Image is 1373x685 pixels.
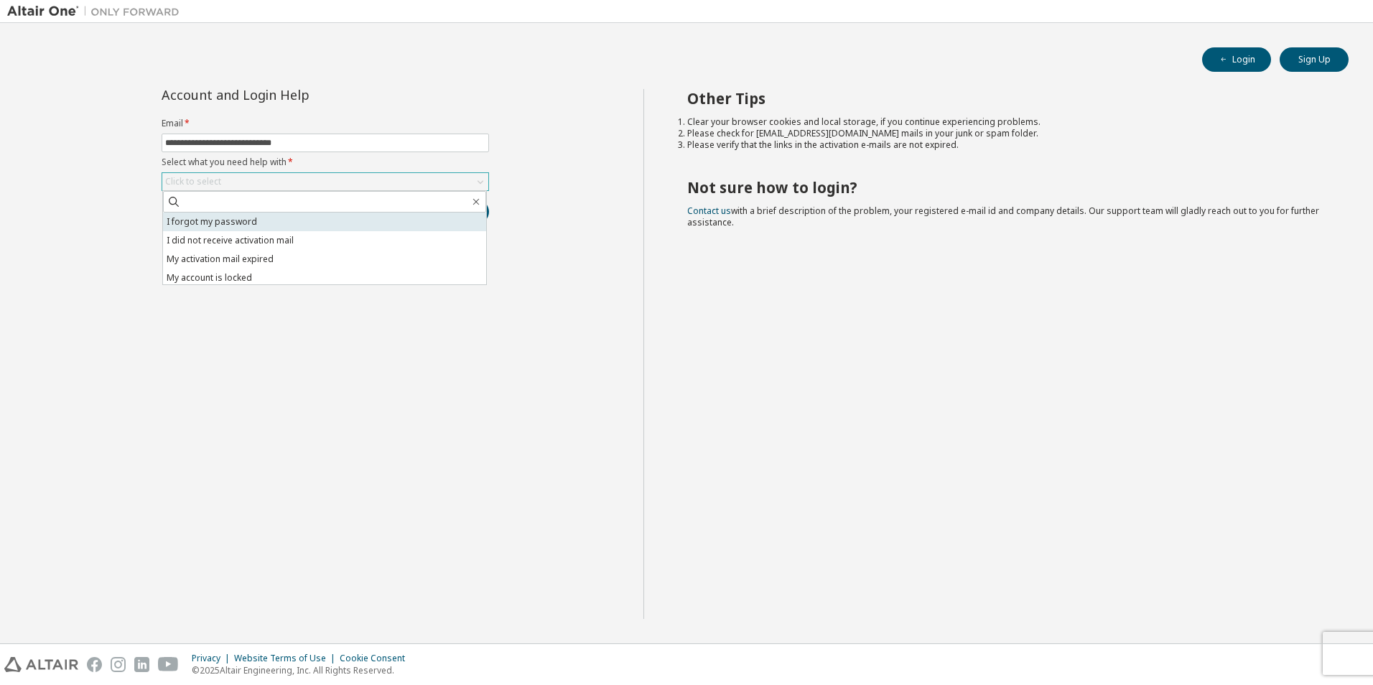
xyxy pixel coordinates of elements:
[687,205,1319,228] span: with a brief description of the problem, your registered e-mail id and company details. Our suppo...
[234,653,340,664] div: Website Terms of Use
[192,664,414,676] p: © 2025 Altair Engineering, Inc. All Rights Reserved.
[192,653,234,664] div: Privacy
[1280,47,1349,72] button: Sign Up
[687,89,1323,108] h2: Other Tips
[687,178,1323,197] h2: Not sure how to login?
[162,118,489,129] label: Email
[4,657,78,672] img: altair_logo.svg
[163,213,486,231] li: I forgot my password
[687,205,731,217] a: Contact us
[87,657,102,672] img: facebook.svg
[162,157,489,168] label: Select what you need help with
[162,173,488,190] div: Click to select
[7,4,187,19] img: Altair One
[340,653,414,664] div: Cookie Consent
[162,89,424,101] div: Account and Login Help
[111,657,126,672] img: instagram.svg
[687,128,1323,139] li: Please check for [EMAIL_ADDRESS][DOMAIN_NAME] mails in your junk or spam folder.
[1202,47,1271,72] button: Login
[158,657,179,672] img: youtube.svg
[687,139,1323,151] li: Please verify that the links in the activation e-mails are not expired.
[165,176,221,187] div: Click to select
[687,116,1323,128] li: Clear your browser cookies and local storage, if you continue experiencing problems.
[134,657,149,672] img: linkedin.svg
